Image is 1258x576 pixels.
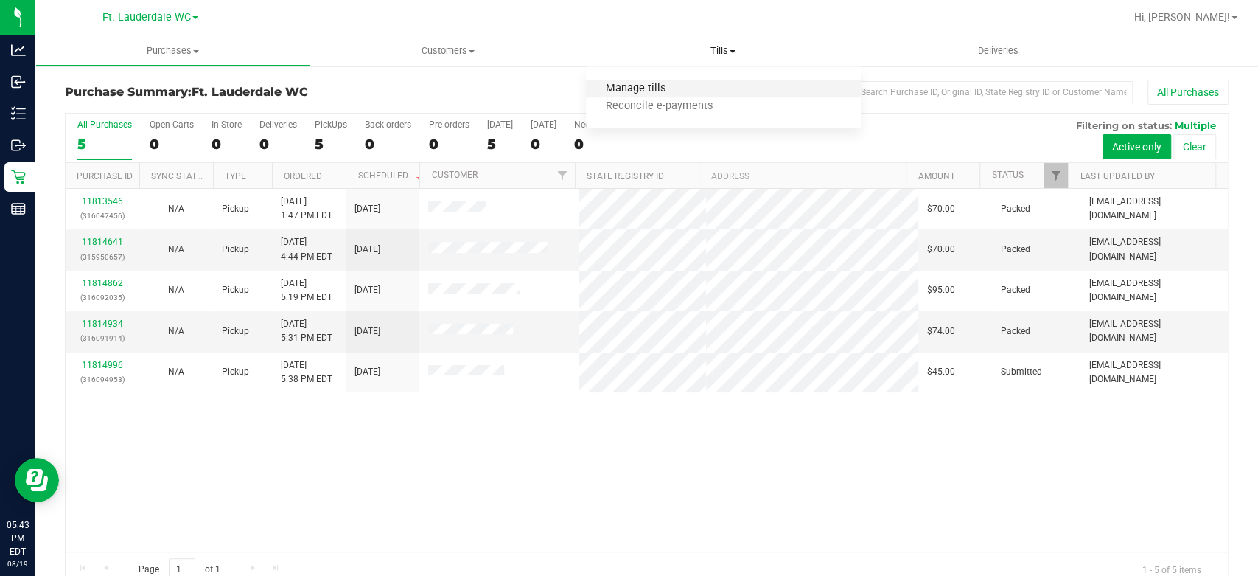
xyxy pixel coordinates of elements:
span: Filtering on status: [1076,119,1172,131]
span: Packed [1001,283,1030,297]
span: $70.00 [927,202,955,216]
span: [DATE] 5:38 PM EDT [281,358,332,386]
span: Not Applicable [168,285,184,295]
span: [DATE] [354,243,380,257]
a: State Registry ID [587,171,664,181]
div: 0 [429,136,469,153]
span: Packed [1001,243,1030,257]
span: [DATE] 5:19 PM EDT [281,277,332,305]
div: [DATE] [531,119,556,130]
div: Open Carts [150,119,194,130]
button: N/A [168,243,184,257]
span: Pickup [222,243,249,257]
span: Not Applicable [168,244,184,254]
inline-svg: Reports [11,201,26,216]
span: Ft. Lauderdale WC [102,11,191,24]
span: Customers [311,44,584,58]
a: Filter [551,163,575,188]
button: N/A [168,202,184,216]
span: $95.00 [927,283,955,297]
a: 11813546 [82,196,123,207]
a: 11814934 [82,319,123,329]
iframe: Resource center [15,458,59,502]
span: Not Applicable [168,326,184,336]
inline-svg: Outbound [11,138,26,153]
a: Customer [431,170,477,180]
span: [EMAIL_ADDRESS][DOMAIN_NAME] [1089,235,1219,263]
div: 0 [574,136,629,153]
span: Pickup [222,202,249,216]
div: 0 [365,136,411,153]
a: Purchase ID [77,171,133,181]
span: Reconcile e-payments [586,100,733,113]
div: 0 [531,136,556,153]
inline-svg: Inventory [11,106,26,121]
div: 5 [315,136,347,153]
button: N/A [168,325,184,339]
span: [EMAIL_ADDRESS][DOMAIN_NAME] [1089,195,1219,223]
p: 05:43 PM EDT [7,518,29,558]
span: Pickup [222,325,249,339]
span: Multiple [1175,119,1216,131]
p: (315950657) [74,250,130,264]
inline-svg: Retail [11,170,26,184]
button: All Purchases [1147,80,1229,105]
a: Filter [1044,163,1068,188]
span: Packed [1001,325,1030,339]
span: Purchases [36,44,310,58]
a: Amount [918,171,954,181]
input: Search Purchase ID, Original ID, State Registry ID or Customer Name... [838,81,1133,103]
div: In Store [212,119,242,130]
a: Scheduled [357,170,424,181]
span: Hi, [PERSON_NAME]! [1134,11,1230,23]
span: Packed [1001,202,1030,216]
span: $70.00 [927,243,955,257]
span: Tills [586,44,861,58]
span: [DATE] 5:31 PM EDT [281,317,332,345]
p: (316047456) [74,209,130,223]
div: 5 [77,136,132,153]
span: [DATE] [354,325,380,339]
span: [DATE] [354,202,380,216]
div: Deliveries [259,119,297,130]
span: [DATE] 4:44 PM EDT [281,235,332,263]
a: Ordered [284,171,322,181]
button: N/A [168,283,184,297]
p: (316092035) [74,291,130,305]
div: Pre-orders [429,119,469,130]
span: $74.00 [927,325,955,339]
div: 0 [150,136,194,153]
a: 11814996 [82,360,123,370]
a: Purchases [35,35,310,66]
span: [EMAIL_ADDRESS][DOMAIN_NAME] [1089,317,1219,345]
a: 11814862 [82,278,123,288]
a: Type [225,171,246,181]
div: [DATE] [487,119,513,130]
span: Submitted [1001,365,1042,379]
inline-svg: Analytics [11,43,26,58]
a: Customers [310,35,585,66]
div: Needs Review [574,119,629,130]
p: 08/19 [7,558,29,569]
span: [EMAIL_ADDRESS][DOMAIN_NAME] [1089,277,1219,305]
a: Sync Status [151,171,208,181]
p: (316094953) [74,372,130,386]
span: Pickup [222,283,249,297]
div: 0 [212,136,242,153]
button: N/A [168,365,184,379]
a: Status [991,170,1023,180]
span: [EMAIL_ADDRESS][DOMAIN_NAME] [1089,358,1219,386]
th: Address [699,163,906,189]
a: Tills Manage tills Reconcile e-payments [586,35,861,66]
div: 5 [487,136,513,153]
div: Back-orders [365,119,411,130]
span: [DATE] 1:47 PM EDT [281,195,332,223]
span: Ft. Lauderdale WC [192,85,308,99]
h3: Purchase Summary: [65,86,452,99]
span: [DATE] [354,283,380,297]
span: $45.00 [927,365,955,379]
div: PickUps [315,119,347,130]
a: 11814641 [82,237,123,247]
span: Manage tills [586,83,685,95]
span: Not Applicable [168,367,184,377]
